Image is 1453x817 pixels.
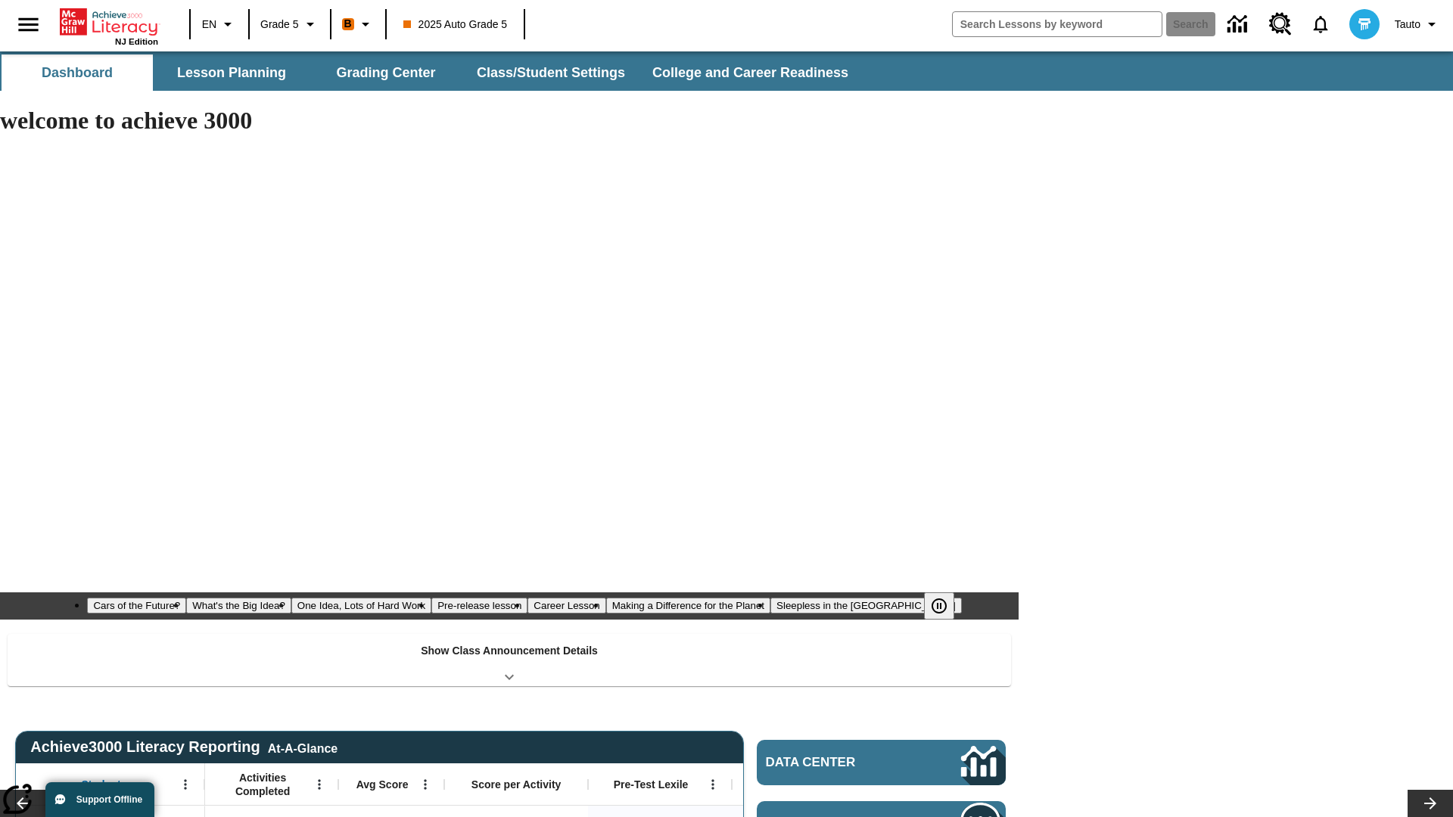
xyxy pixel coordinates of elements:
[344,14,352,33] span: B
[640,54,860,91] button: College and Career Readiness
[291,598,431,614] button: Slide 3 One Idea, Lots of Hard Work
[924,592,954,620] button: Pause
[260,17,299,33] span: Grade 5
[953,12,1162,36] input: search field
[186,598,291,614] button: Slide 2 What's the Big Idea?
[156,54,307,91] button: Lesson Planning
[1389,11,1447,38] button: Profile/Settings
[924,592,969,620] div: Pause
[356,778,409,791] span: Avg Score
[45,782,154,817] button: Support Offline
[702,773,724,796] button: Open Menu
[527,598,605,614] button: Slide 5 Career Lesson
[76,794,142,805] span: Support Offline
[414,773,437,796] button: Open Menu
[421,643,598,659] p: Show Class Announcement Details
[614,778,689,791] span: Pre-Test Lexile
[1340,5,1389,44] button: Select a new avatar
[1218,4,1260,45] a: Data Center
[82,778,121,791] span: Student
[431,598,527,614] button: Slide 4 Pre-release lesson
[1260,4,1301,45] a: Resource Center, Will open in new tab
[1301,5,1340,44] a: Notifications
[336,11,381,38] button: Boost Class color is orange. Change class color
[213,771,313,798] span: Activities Completed
[202,17,216,33] span: EN
[195,11,244,38] button: Language: EN, Select a language
[1408,790,1453,817] button: Lesson carousel, Next
[87,598,186,614] button: Slide 1 Cars of the Future?
[471,778,562,791] span: Score per Activity
[8,634,1011,686] div: Show Class Announcement Details
[310,54,462,91] button: Grading Center
[115,37,158,46] span: NJ Edition
[2,54,153,91] button: Dashboard
[308,773,331,796] button: Open Menu
[60,5,158,46] div: Home
[1349,9,1380,39] img: avatar image
[757,740,1006,785] a: Data Center
[770,598,962,614] button: Slide 7 Sleepless in the Animal Kingdom
[30,738,338,756] span: Achieve3000 Literacy Reporting
[766,755,909,770] span: Data Center
[1395,17,1420,33] span: Tauto
[174,773,197,796] button: Open Menu
[403,17,508,33] span: 2025 Auto Grade 5
[60,7,158,37] a: Home
[268,739,338,756] div: At-A-Glance
[254,11,325,38] button: Grade: Grade 5, Select a grade
[606,598,770,614] button: Slide 6 Making a Difference for the Planet
[6,2,51,47] button: Open side menu
[465,54,637,91] button: Class/Student Settings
